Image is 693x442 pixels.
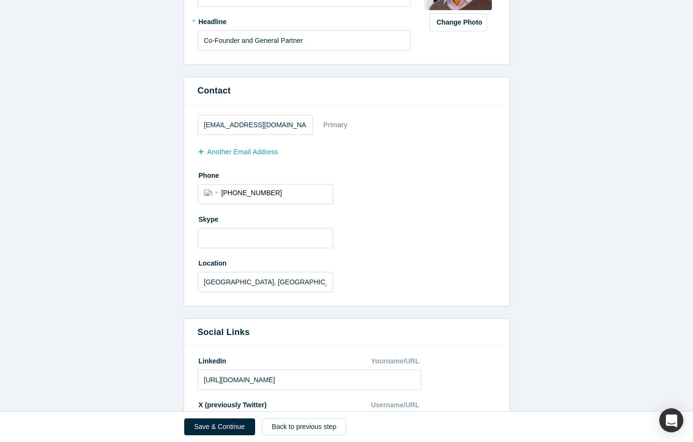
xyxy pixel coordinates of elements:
[198,211,496,225] label: Skype
[198,84,496,97] h3: Contact
[371,397,421,414] div: Username/URL
[371,353,421,370] div: Yourname/URL
[198,144,288,161] button: another Email Address
[323,117,348,134] div: Primary
[198,167,496,181] label: Phone
[184,418,255,435] button: Save & Continue
[198,13,411,27] label: Headline
[198,353,227,366] label: LinkedIn
[198,326,496,339] h3: Social Links
[262,418,347,435] a: Back to previous step
[198,255,496,268] label: Location
[198,397,267,410] label: X (previously Twitter)
[198,30,411,51] input: Partner, CEO
[198,272,333,292] input: Enter a location
[429,13,487,31] button: Change Photo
